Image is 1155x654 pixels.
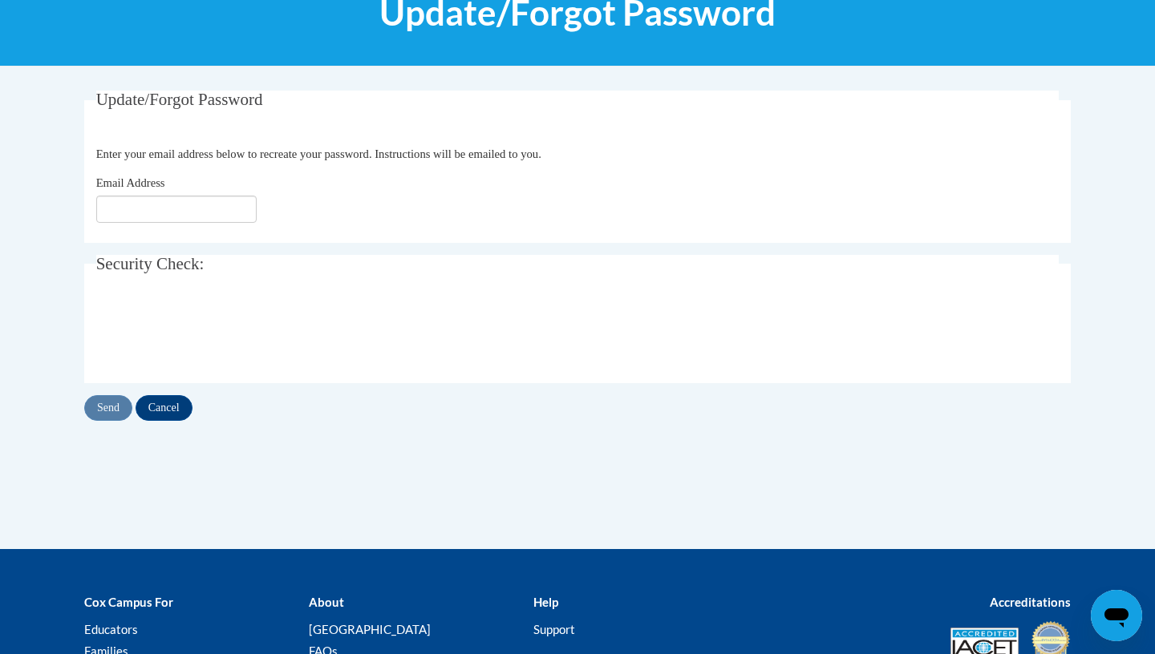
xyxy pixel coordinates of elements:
b: Cox Campus For [84,595,173,609]
span: Update/Forgot Password [96,90,263,109]
span: Enter your email address below to recreate your password. Instructions will be emailed to you. [96,147,541,160]
a: Support [533,622,575,636]
span: Email Address [96,176,165,189]
input: Cancel [136,395,192,421]
iframe: Button to launch messaging window [1091,590,1142,641]
b: Accreditations [990,595,1071,609]
input: Email [96,196,257,223]
a: Educators [84,622,138,636]
b: Help [533,595,558,609]
span: Security Check: [96,254,205,273]
b: About [309,595,344,609]
a: [GEOGRAPHIC_DATA] [309,622,431,636]
iframe: reCAPTCHA [96,301,340,363]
